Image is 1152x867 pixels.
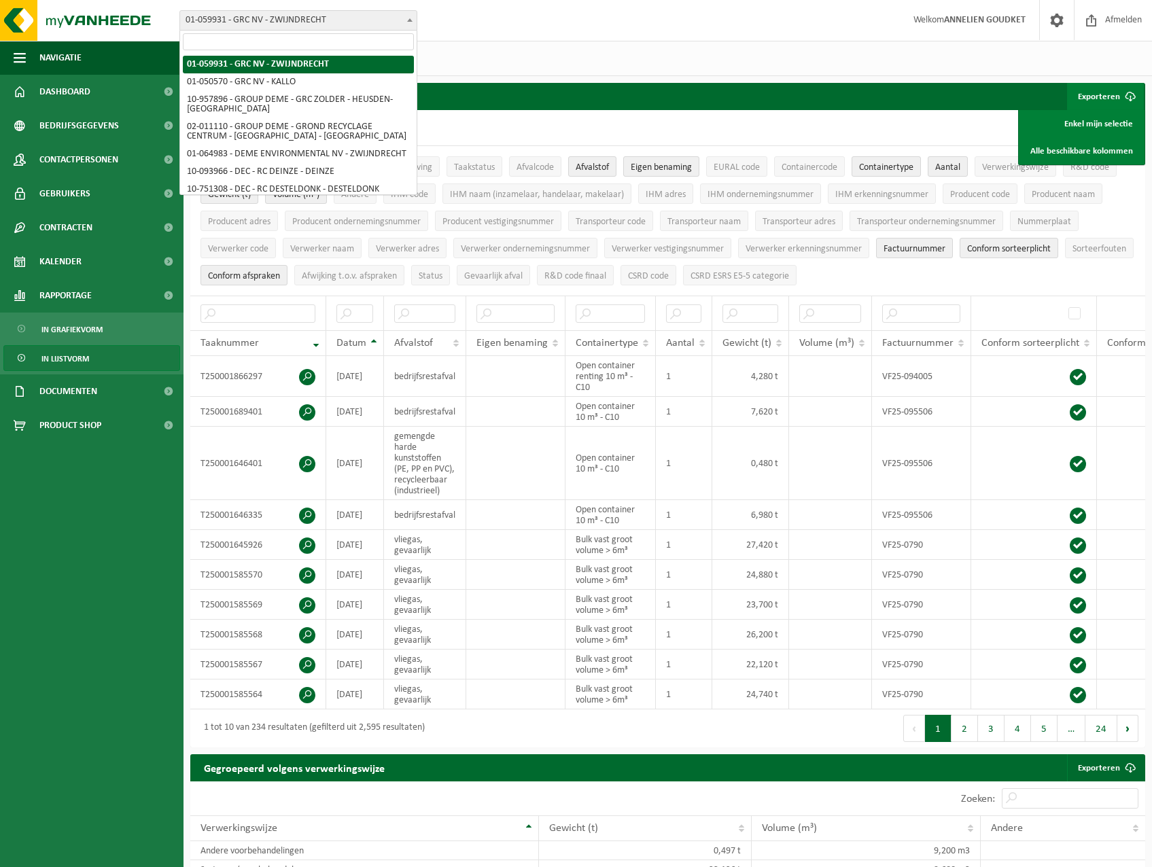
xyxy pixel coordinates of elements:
[656,356,712,397] td: 1
[537,265,614,285] button: R&D code finaalR&amp;D code finaal: Activate to sort
[326,397,384,427] td: [DATE]
[39,245,82,279] span: Kalender
[183,181,414,198] li: 10-751308 - DEC - RC DESTELDONK - DESTELDONK
[200,211,278,231] button: Producent adresProducent adres: Activate to sort
[872,590,971,620] td: VF25-0790
[859,162,913,173] span: Containertype
[1067,754,1144,781] a: Exporteren
[565,397,656,427] td: Open container 10 m³ - C10
[1070,162,1109,173] span: R&D code
[712,590,789,620] td: 23,700 t
[712,356,789,397] td: 4,280 t
[190,590,326,620] td: T250001585569
[746,244,862,254] span: Verwerker erkenningsnummer
[576,338,638,349] span: Containertype
[1065,238,1134,258] button: SorteerfoutenSorteerfouten: Activate to sort
[576,162,609,173] span: Afvalstof
[183,91,414,118] li: 10-957896 - GROUP DEME - GRC ZOLDER - HEUSDEN-[GEOGRAPHIC_DATA]
[944,15,1026,25] strong: ANNELIEN GOUDKET
[326,427,384,500] td: [DATE]
[326,356,384,397] td: [DATE]
[872,620,971,650] td: VF25-0790
[1031,715,1058,742] button: 5
[285,211,428,231] button: Producent ondernemingsnummerProducent ondernemingsnummer: Activate to sort
[190,500,326,530] td: T250001646335
[1024,183,1102,204] button: Producent naamProducent naam: Activate to sort
[565,427,656,500] td: Open container 10 m³ - C10
[517,162,554,173] span: Afvalcode
[384,397,466,427] td: bedrijfsrestafval
[200,338,259,349] span: Taaknummer
[712,679,789,709] td: 24,740 t
[336,338,366,349] span: Datum
[667,217,741,227] span: Transporteur naam
[722,338,771,349] span: Gewicht (t)
[41,346,89,372] span: In lijstvorm
[326,620,384,650] td: [DATE]
[290,244,354,254] span: Verwerker naam
[384,560,466,590] td: vliegas, gevaarlijk
[183,145,414,163] li: 01-064983 - DEME ENVIRONMENTAL NV - ZWIJNDRECHT
[539,841,752,860] td: 0,497 t
[799,338,854,349] span: Volume (m³)
[568,211,653,231] button: Transporteur codeTransporteur code: Activate to sort
[943,183,1017,204] button: Producent codeProducent code: Activate to sort
[461,244,590,254] span: Verwerker ondernemingsnummer
[656,397,712,427] td: 1
[568,156,616,177] button: AfvalstofAfvalstof: Activate to sort
[1063,156,1117,177] button: R&D codeR&amp;D code: Activate to sort
[565,356,656,397] td: Open container renting 10 m³ - C10
[960,238,1058,258] button: Conform sorteerplicht : Activate to sort
[835,190,928,200] span: IHM erkenningsnummer
[464,271,523,281] span: Gevaarlijk afval
[683,265,797,285] button: CSRD ESRS E5-5 categorieCSRD ESRS E5-5 categorie: Activate to sort
[872,650,971,679] td: VF25-0790
[190,620,326,650] td: T250001585568
[872,560,971,590] td: VF25-0790
[981,338,1079,349] span: Conform sorteerplicht
[200,238,276,258] button: Verwerker codeVerwerker code: Activate to sort
[782,162,837,173] span: Containercode
[884,244,945,254] span: Factuurnummer
[708,190,814,200] span: IHM ondernemingsnummer
[656,500,712,530] td: 1
[903,715,925,742] button: Previous
[991,823,1023,834] span: Andere
[656,679,712,709] td: 1
[39,41,82,75] span: Navigatie
[712,530,789,560] td: 27,420 t
[442,217,554,227] span: Producent vestigingsnummer
[712,560,789,590] td: 24,880 t
[762,823,817,834] span: Volume (m³)
[656,590,712,620] td: 1
[326,650,384,679] td: [DATE]
[411,265,450,285] button: StatusStatus: Activate to sort
[544,271,606,281] span: R&D code finaal
[39,143,118,177] span: Contactpersonen
[190,650,326,679] td: T250001585567
[656,620,712,650] td: 1
[457,265,530,285] button: Gevaarlijk afval : Activate to sort
[978,715,1005,742] button: 3
[190,397,326,427] td: T250001689401
[712,620,789,650] td: 26,200 t
[384,650,466,679] td: vliegas, gevaarlijk
[326,679,384,709] td: [DATE]
[442,183,631,204] button: IHM naam (inzamelaar, handelaar, makelaar)IHM naam (inzamelaar, handelaar, makelaar): Activate to...
[376,244,439,254] span: Verwerker adres
[950,190,1010,200] span: Producent code
[872,679,971,709] td: VF25-0790
[39,177,90,211] span: Gebruikers
[368,238,447,258] button: Verwerker adresVerwerker adres: Activate to sort
[384,530,466,560] td: vliegas, gevaarlijk
[621,265,676,285] button: CSRD codeCSRD code: Activate to sort
[872,427,971,500] td: VF25-095506
[967,244,1051,254] span: Conform sorteerplicht
[394,338,433,349] span: Afvalstof
[197,716,425,741] div: 1 tot 10 van 234 resultaten (gefilterd uit 2,595 resultaten)
[384,500,466,530] td: bedrijfsrestafval
[872,530,971,560] td: VF25-0790
[712,427,789,500] td: 0,480 t
[180,11,417,30] span: 01-059931 - GRC NV - ZWIJNDRECHT
[656,427,712,500] td: 1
